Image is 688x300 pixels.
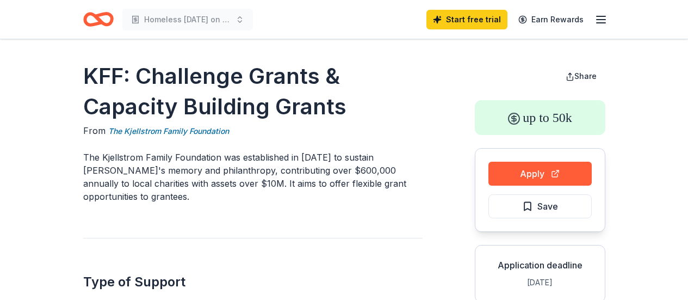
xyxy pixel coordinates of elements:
button: Share [557,65,605,87]
p: The Kjellstrom Family Foundation was established in [DATE] to sustain [PERSON_NAME]'s memory and ... [83,151,423,203]
span: Share [574,71,597,81]
h1: KFF: Challenge Grants & Capacity Building Grants [83,61,423,122]
a: Start free trial [426,10,507,29]
a: Home [83,7,114,32]
div: up to 50k [475,100,605,135]
button: Save [488,194,592,218]
span: Homeless [DATE] on the Farm [144,13,231,26]
h2: Type of Support [83,273,423,291]
div: [DATE] [484,276,596,289]
button: Apply [488,162,592,186]
a: The Kjellstrom Family Foundation [108,125,229,138]
div: From [83,124,423,138]
div: Application deadline [484,259,596,272]
span: Save [537,199,558,213]
a: Earn Rewards [512,10,590,29]
button: Homeless [DATE] on the Farm [122,9,253,30]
